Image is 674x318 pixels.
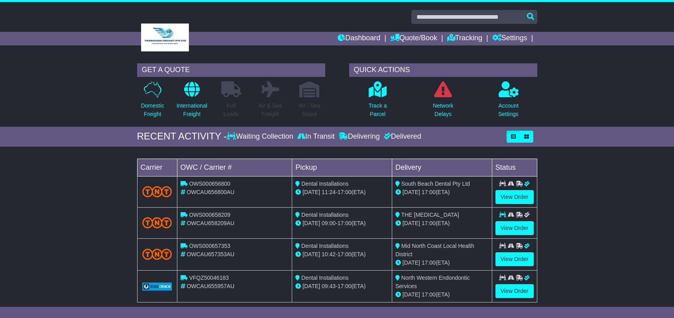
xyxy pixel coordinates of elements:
td: Status [492,159,537,176]
a: Tracking [447,32,482,45]
span: 17:00 [422,291,436,298]
a: InternationalFreight [176,81,208,123]
span: [DATE] [403,189,420,195]
a: Settings [492,32,527,45]
span: OWS000657353 [189,243,230,249]
span: [DATE] [403,291,420,298]
span: OWCAU656800AU [187,189,234,195]
div: QUICK ACTIONS [349,63,537,77]
span: THE [MEDICAL_DATA] [401,212,459,218]
a: View Order [495,284,534,298]
img: TNT_Domestic.png [142,186,172,197]
div: (ETA) [395,259,489,267]
a: View Order [495,190,534,204]
div: - (ETA) [295,282,389,291]
p: Full Loads [221,102,241,118]
a: NetworkDelays [432,81,454,123]
img: TNT_Domestic.png [142,249,172,259]
a: Dashboard [338,32,380,45]
span: [DATE] [303,251,320,257]
span: 09:00 [322,220,336,226]
span: [DATE] [303,220,320,226]
span: OWS000656800 [189,181,230,187]
span: 17:00 [422,189,436,195]
p: Account Settings [498,102,519,118]
span: 11:24 [322,189,336,195]
span: 17:00 [422,259,436,266]
p: Air & Sea Freight [259,102,282,118]
span: OWCAU658209AU [187,220,234,226]
a: Track aParcel [368,81,387,123]
span: [DATE] [403,220,420,226]
td: Pickup [292,159,392,176]
div: Delivering [337,132,382,141]
span: Dental Installations [301,181,348,187]
a: AccountSettings [498,81,519,123]
div: - (ETA) [295,219,389,228]
span: 10:42 [322,251,336,257]
div: (ETA) [395,291,489,299]
span: [DATE] [303,189,320,195]
div: Waiting Collection [227,132,295,141]
div: In Transit [295,132,337,141]
span: 17:00 [422,220,436,226]
span: VFQZ50046183 [189,275,229,281]
span: OWCAU655957AU [187,283,234,289]
img: GetCarrierServiceLogo [142,283,172,291]
p: Domestic Freight [141,102,164,118]
td: Delivery [392,159,492,176]
div: (ETA) [395,188,489,196]
p: International Freight [177,102,207,118]
span: 17:00 [338,283,352,289]
div: RECENT ACTIVITY - [137,131,227,142]
p: Air / Sea Depot [299,102,320,118]
span: 09:43 [322,283,336,289]
a: View Order [495,252,534,266]
span: Dental Installations [301,243,348,249]
div: (ETA) [395,219,489,228]
p: Network Delays [433,102,453,118]
a: Quote/Book [390,32,437,45]
span: 17:00 [338,189,352,195]
span: [DATE] [303,283,320,289]
td: OWC / Carrier # [177,159,292,176]
span: 17:00 [338,251,352,257]
span: North Western Endondontic Services [395,275,470,289]
span: Dental Installations [301,275,348,281]
a: DomesticFreight [140,81,164,123]
span: South Beach Dental Pty Ltd [401,181,470,187]
span: OWCAU657353AU [187,251,234,257]
p: Track a Parcel [368,102,387,118]
span: [DATE] [403,259,420,266]
span: Mid North Coast Local Health District [395,243,474,257]
a: View Order [495,221,534,235]
img: TNT_Domestic.png [142,217,172,228]
div: - (ETA) [295,250,389,259]
span: Dental Installations [301,212,348,218]
span: 17:00 [338,220,352,226]
td: Carrier [137,159,177,176]
div: Delivered [382,132,421,141]
span: OWS000658209 [189,212,230,218]
div: GET A QUOTE [137,63,325,77]
div: - (ETA) [295,188,389,196]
